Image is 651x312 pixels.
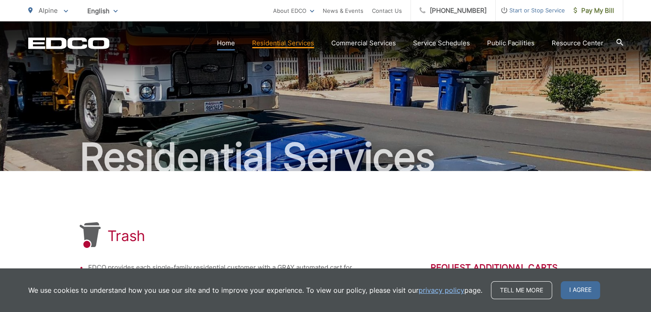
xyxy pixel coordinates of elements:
span: English [81,3,124,18]
a: Contact Us [372,6,402,16]
h1: Trash [107,227,146,244]
a: Commercial Services [331,38,396,48]
a: Public Facilities [487,38,535,48]
a: Service Schedules [413,38,470,48]
a: Home [217,38,235,48]
a: Tell me more [491,281,552,299]
li: EDCO provides each single-family residential customer with a GRAY automated cart for weekly trash... [88,262,362,283]
a: EDCD logo. Return to the homepage. [28,37,110,49]
a: Residential Services [252,38,314,48]
a: News & Events [323,6,363,16]
a: Resource Center [552,38,603,48]
span: Alpine [39,6,58,15]
span: I agree [561,281,600,299]
a: About EDCO [273,6,314,16]
span: Pay My Bill [574,6,614,16]
a: privacy policy [419,285,464,295]
h2: Residential Services [28,136,623,179]
p: We use cookies to understand how you use our site and to improve your experience. To view our pol... [28,285,482,295]
h2: Request Additional Carts [431,262,572,273]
